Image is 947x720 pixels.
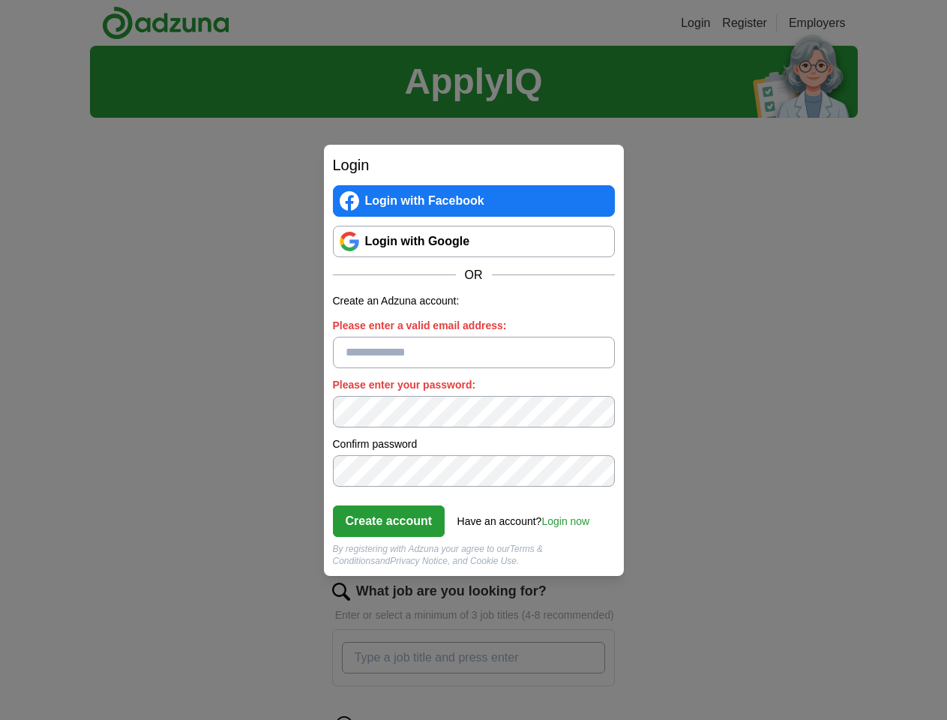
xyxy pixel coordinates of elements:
span: OR [456,266,492,284]
label: Please enter your password: [333,377,615,393]
div: Have an account? [457,505,590,529]
p: Create an Adzuna account: [333,293,615,309]
a: Login with Google [333,226,615,257]
h2: Login [333,154,615,176]
label: Confirm password [333,436,615,452]
a: Terms & Conditions [333,544,544,566]
button: Create account [333,505,445,537]
a: Login now [541,515,589,527]
a: Privacy Notice [390,556,448,566]
label: Please enter a valid email address: [333,318,615,334]
div: By registering with Adzuna your agree to our and , and Cookie Use. [333,543,615,567]
a: Login with Facebook [333,185,615,217]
